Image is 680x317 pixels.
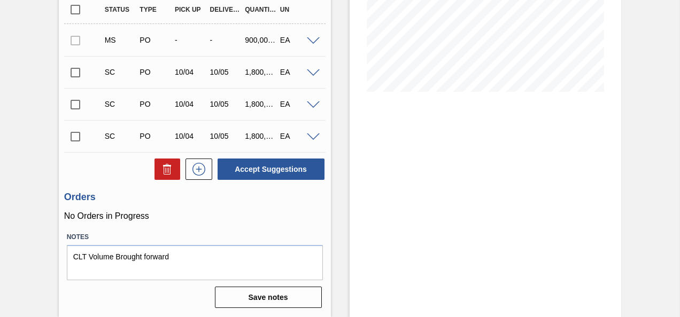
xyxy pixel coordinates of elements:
[102,68,140,76] div: Suggestion Created
[277,36,315,44] div: EA
[172,100,210,108] div: 10/04/2025
[242,36,280,44] div: 900,000.000
[102,36,140,44] div: Manual Suggestion
[137,6,174,13] div: Type
[149,158,180,180] div: Delete Suggestions
[64,192,326,203] h3: Orders
[207,36,245,44] div: -
[207,132,245,140] div: 10/05/2025
[277,68,315,76] div: EA
[172,68,210,76] div: 10/04/2025
[137,68,174,76] div: Purchase order
[218,158,324,180] button: Accept Suggestions
[215,287,322,308] button: Save notes
[212,157,326,181] div: Accept Suggestions
[242,68,280,76] div: 1,800,000.000
[102,132,140,140] div: Suggestion Created
[172,36,210,44] div: -
[207,6,245,13] div: Delivery
[277,100,315,108] div: EA
[64,211,326,221] p: No Orders in Progress
[277,6,315,13] div: UN
[67,245,323,280] textarea: CLT Volume Brought forward
[277,132,315,140] div: EA
[207,100,245,108] div: 10/05/2025
[180,158,212,180] div: New suggestion
[137,100,174,108] div: Purchase order
[102,100,140,108] div: Suggestion Created
[137,36,174,44] div: Purchase order
[67,229,323,245] label: Notes
[172,6,210,13] div: Pick up
[242,132,280,140] div: 1,800,000.000
[137,132,174,140] div: Purchase order
[242,100,280,108] div: 1,800,000.000
[102,6,140,13] div: Status
[207,68,245,76] div: 10/05/2025
[172,132,210,140] div: 10/04/2025
[242,6,280,13] div: Quantity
